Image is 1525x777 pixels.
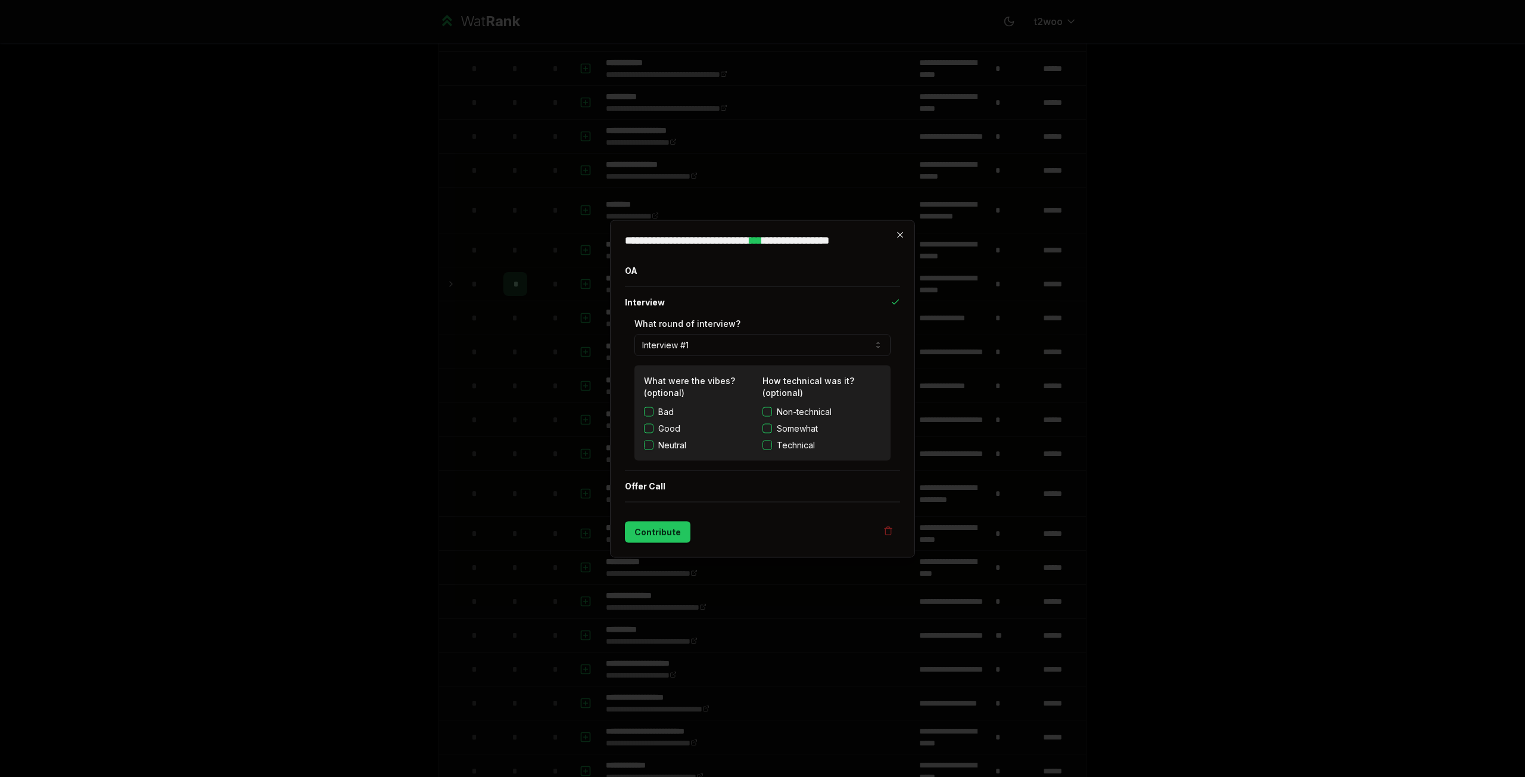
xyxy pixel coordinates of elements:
[634,318,740,328] label: What round of interview?
[625,470,900,501] button: Offer Call
[762,375,854,397] label: How technical was it? (optional)
[777,439,815,451] span: Technical
[625,286,900,317] button: Interview
[762,407,772,416] button: Non-technical
[625,255,900,286] button: OA
[625,317,900,470] div: Interview
[658,405,674,417] label: Bad
[658,422,680,434] label: Good
[777,405,832,417] span: Non-technical
[762,423,772,433] button: Somewhat
[777,422,818,434] span: Somewhat
[658,439,686,451] label: Neutral
[625,521,690,542] button: Contribute
[762,440,772,450] button: Technical
[644,375,735,397] label: What were the vibes? (optional)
